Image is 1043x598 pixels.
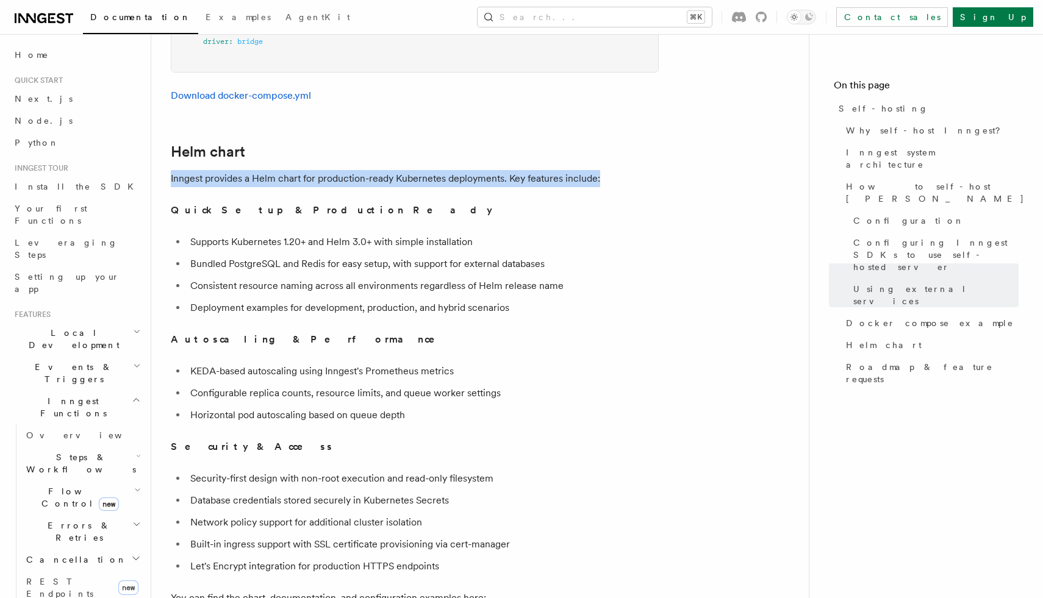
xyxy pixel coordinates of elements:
[15,204,87,226] span: Your first Functions
[187,492,659,509] li: Database credentials stored securely in Kubernetes Secrets
[846,180,1025,205] span: How to self-host [PERSON_NAME]
[21,424,143,446] a: Overview
[836,7,948,27] a: Contact sales
[21,554,127,566] span: Cancellation
[848,210,1019,232] a: Configuration
[15,49,49,61] span: Home
[15,138,59,148] span: Python
[187,233,659,251] li: Supports Kubernetes 1.20+ and Helm 3.0+ with simple installation
[841,176,1019,210] a: How to self-host [PERSON_NAME]
[10,232,143,266] a: Leveraging Steps
[841,356,1019,390] a: Roadmap & feature requests
[10,110,143,132] a: Node.js
[10,390,143,424] button: Inngest Functions
[83,4,198,34] a: Documentation
[21,480,143,514] button: Flow Controlnew
[171,204,492,216] strong: Quick Setup & Production Ready
[846,146,1019,171] span: Inngest system architecture
[15,116,73,126] span: Node.js
[841,334,1019,356] a: Helm chart
[203,37,229,46] span: driver
[187,558,659,575] li: Let's Encrypt integration for production HTTPS endpoints
[285,12,350,22] span: AgentKit
[118,580,138,595] span: new
[187,536,659,553] li: Built-in ingress support with SSL certificate provisioning via cert-manager
[278,4,357,33] a: AgentKit
[10,266,143,300] a: Setting up your app
[853,237,1019,273] span: Configuring Inngest SDKs to use self-hosted server
[187,470,659,487] li: Security-first design with non-root execution and read-only filesystem
[853,283,1019,307] span: Using external services
[687,11,704,23] kbd: ⌘K
[841,312,1019,334] a: Docker compose example
[846,339,922,351] span: Helm chart
[10,44,143,66] a: Home
[787,10,816,24] button: Toggle dark mode
[187,514,659,531] li: Network policy support for additional cluster isolation
[10,163,68,173] span: Inngest tour
[10,198,143,232] a: Your first Functions
[10,361,133,385] span: Events & Triggers
[10,132,143,154] a: Python
[15,94,73,104] span: Next.js
[99,497,119,511] span: new
[171,333,452,345] strong: Autoscaling & Performance
[846,124,1009,137] span: Why self-host Inngest?
[953,7,1033,27] a: Sign Up
[846,361,1019,385] span: Roadmap & feature requests
[187,385,659,402] li: Configurable replica counts, resource limits, and queue worker settings
[187,255,659,272] li: Bundled PostgreSQL and Redis for easy setup, with support for external databases
[848,232,1019,278] a: Configuring Inngest SDKs to use self-hosted server
[229,37,233,46] span: :
[10,176,143,198] a: Install the SDK
[198,4,278,33] a: Examples
[839,102,928,115] span: Self-hosting
[21,519,132,544] span: Errors & Retries
[834,78,1019,98] h4: On this page
[171,143,245,160] a: Helm chart
[21,514,143,549] button: Errors & Retries
[10,395,132,419] span: Inngest Functions
[10,327,133,351] span: Local Development
[846,317,1014,329] span: Docker compose example
[15,238,118,260] span: Leveraging Steps
[10,322,143,356] button: Local Development
[237,37,263,46] span: bridge
[187,299,659,316] li: Deployment examples for development, production, and hybrid scenarios
[187,407,659,424] li: Horizontal pod autoscaling based on queue depth
[171,90,311,101] a: Download docker-compose.yml
[841,119,1019,141] a: Why self-host Inngest?
[187,277,659,294] li: Consistent resource naming across all environments regardless of Helm release name
[15,182,141,191] span: Install the SDK
[10,88,143,110] a: Next.js
[10,356,143,390] button: Events & Triggers
[187,363,659,380] li: KEDA-based autoscaling using Inngest's Prometheus metrics
[21,549,143,571] button: Cancellation
[21,485,134,510] span: Flow Control
[853,215,964,227] span: Configuration
[15,272,120,294] span: Setting up your app
[841,141,1019,176] a: Inngest system architecture
[171,441,334,452] strong: Security & Access
[10,310,51,319] span: Features
[834,98,1019,119] a: Self-hosting
[171,170,659,187] p: Inngest provides a Helm chart for production-ready Kubernetes deployments. Key features include:
[206,12,271,22] span: Examples
[848,278,1019,312] a: Using external services
[21,451,136,475] span: Steps & Workflows
[26,430,152,440] span: Overview
[90,12,191,22] span: Documentation
[478,7,712,27] button: Search...⌘K
[10,76,63,85] span: Quick start
[21,446,143,480] button: Steps & Workflows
